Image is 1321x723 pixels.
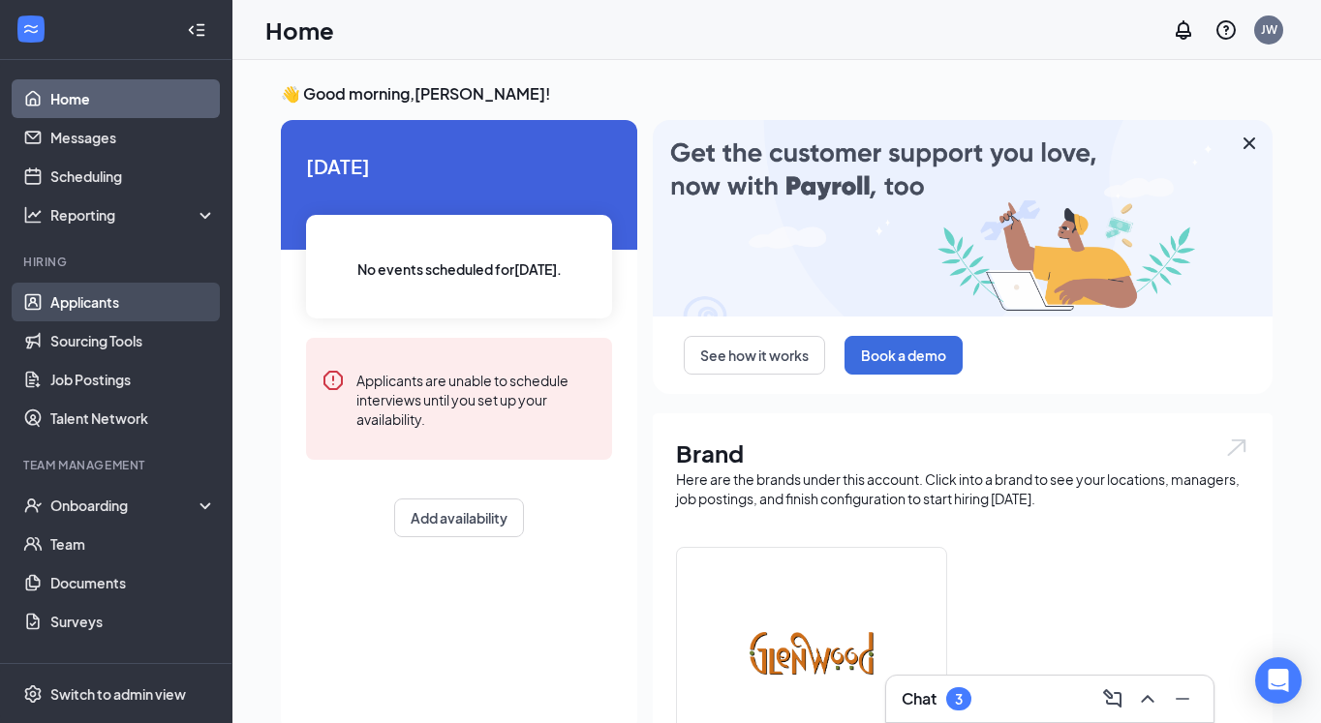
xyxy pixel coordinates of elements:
[356,369,597,429] div: Applicants are unable to schedule interviews until you set up your availability.
[50,118,216,157] a: Messages
[23,205,43,225] svg: Analysis
[1101,687,1124,710] svg: ComposeMessage
[50,79,216,118] a: Home
[50,283,216,321] a: Applicants
[653,120,1273,316] img: payroll-large.gif
[265,14,334,46] h1: Home
[50,525,216,563] a: Team
[1097,683,1128,714] button: ComposeMessage
[50,205,217,225] div: Reporting
[1214,18,1238,42] svg: QuestionInfo
[1224,437,1249,459] img: open.6027fd2a22e1237b5b06.svg
[281,83,1273,105] h3: 👋 Good morning, [PERSON_NAME] !
[1132,683,1163,714] button: ChevronUp
[1255,657,1302,704] div: Open Intercom Messenger
[23,457,212,473] div: Team Management
[357,258,562,280] span: No events scheduled for [DATE] .
[676,437,1249,469] h1: Brand
[50,157,216,196] a: Scheduling
[750,591,874,715] img: Glenwood
[1136,687,1159,710] svg: ChevronUp
[50,602,216,641] a: Surveys
[955,691,963,708] div: 3
[23,496,43,515] svg: UserCheck
[23,684,43,704] svg: Settings
[50,360,216,399] a: Job Postings
[322,369,345,392] svg: Error
[1172,18,1195,42] svg: Notifications
[1238,132,1261,155] svg: Cross
[676,469,1249,508] div: Here are the brands under this account. Click into a brand to see your locations, managers, job p...
[306,151,612,181] span: [DATE]
[1261,21,1277,38] div: JW
[23,660,212,677] div: Payroll
[50,563,216,602] a: Documents
[50,399,216,437] a: Talent Network
[23,254,212,270] div: Hiring
[187,20,206,40] svg: Collapse
[394,498,524,537] button: Add availability
[50,496,200,515] div: Onboarding
[902,688,937,709] h3: Chat
[684,336,825,375] button: See how it works
[1171,687,1194,710] svg: Minimize
[1167,683,1198,714] button: Minimize
[21,19,41,39] svg: WorkstreamLogo
[50,321,216,360] a: Sourcing Tools
[845,336,963,375] button: Book a demo
[50,684,186,704] div: Switch to admin view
